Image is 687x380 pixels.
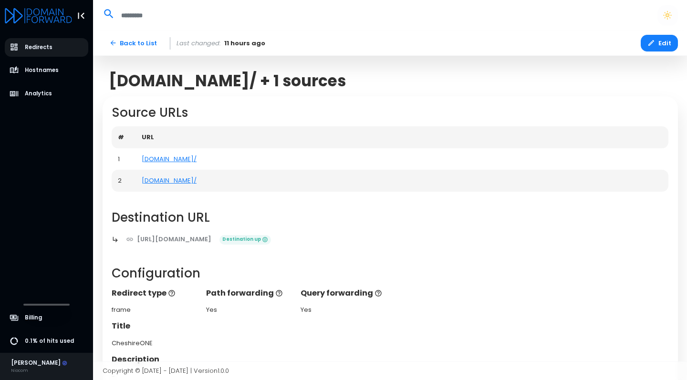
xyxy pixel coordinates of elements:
a: Logo [5,9,72,21]
span: Billing [25,314,42,322]
a: Back to List [103,35,164,51]
a: Billing [5,308,89,327]
span: Hostnames [25,66,59,74]
h2: Source URLs [112,105,668,120]
div: Niocom [11,367,68,374]
a: 0.1% of hits used [5,332,89,350]
div: 2 [118,176,129,185]
a: Hostnames [5,61,89,80]
span: 0.1% of hits used [25,337,74,345]
span: [DOMAIN_NAME]/ + 1 sources [109,72,346,90]
p: Path forwarding [206,288,291,299]
p: Title [112,320,668,332]
a: [URL][DOMAIN_NAME] [119,231,218,248]
h2: Destination URL [112,210,668,225]
div: [PERSON_NAME] [11,359,68,368]
span: Copyright © [DATE] - [DATE] | Version 1.0.0 [103,366,229,375]
span: Redirects [25,43,52,51]
h2: Configuration [112,266,668,281]
button: Edit [641,35,678,51]
span: Last changed: [177,39,221,48]
a: [DOMAIN_NAME]/ [142,154,197,164]
a: Analytics [5,84,89,103]
a: Redirects [5,38,89,57]
p: Redirect type [112,288,197,299]
button: Toggle Aside [72,7,90,25]
div: Yes [301,305,385,315]
th: URL [135,126,668,148]
th: # [112,126,135,148]
p: Description [112,354,668,365]
span: 11 hours ago [224,39,265,48]
div: CheshireONE [112,339,668,348]
div: 1 [118,154,129,164]
a: [DOMAIN_NAME]/ [142,176,197,185]
div: Yes [206,305,291,315]
span: Analytics [25,90,52,98]
p: Query forwarding [301,288,385,299]
span: Destination up [219,235,271,245]
div: frame [112,305,197,315]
